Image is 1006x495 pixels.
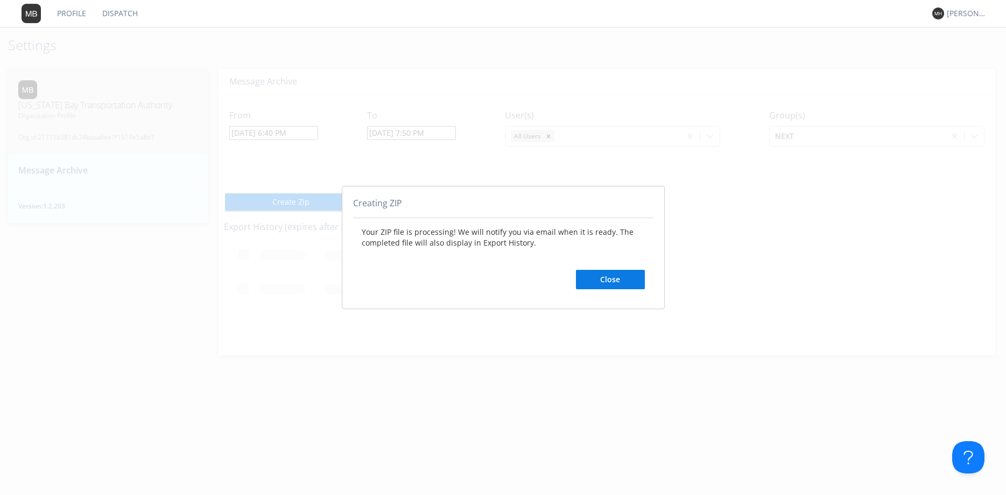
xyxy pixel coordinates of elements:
[947,8,987,19] div: [PERSON_NAME]
[22,4,41,23] img: 373638.png
[576,270,645,289] button: Close
[952,441,984,473] iframe: Toggle Customer Support
[932,8,944,19] img: 373638.png
[353,218,653,298] div: Your ZIP file is processing! We will notify you via email when it is ready. The completed file wi...
[353,197,653,219] div: Creating ZIP
[342,186,665,310] div: abcd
